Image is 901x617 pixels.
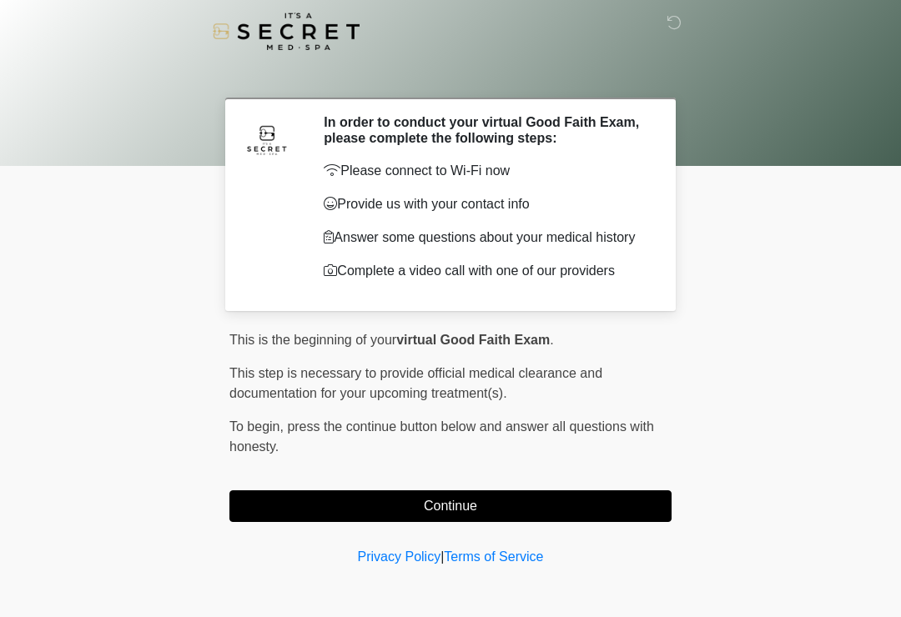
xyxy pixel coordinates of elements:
[213,13,360,50] img: It's A Secret Med Spa Logo
[217,60,684,91] h1: ‎ ‎
[396,333,550,347] strong: virtual Good Faith Exam
[440,549,444,564] a: |
[324,261,647,281] p: Complete a video call with one of our providers
[444,549,543,564] a: Terms of Service
[358,549,441,564] a: Privacy Policy
[229,490,672,522] button: Continue
[229,419,287,434] span: To begin,
[229,419,654,454] span: press the continue button below and answer all questions with honesty.
[229,333,396,347] span: This is the beginning of your
[229,366,602,400] span: This step is necessary to provide official medical clearance and documentation for your upcoming ...
[324,114,647,146] h2: In order to conduct your virtual Good Faith Exam, please complete the following steps:
[324,194,647,214] p: Provide us with your contact info
[550,333,553,347] span: .
[324,228,647,248] p: Answer some questions about your medical history
[242,114,292,164] img: Agent Avatar
[324,161,647,181] p: Please connect to Wi-Fi now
